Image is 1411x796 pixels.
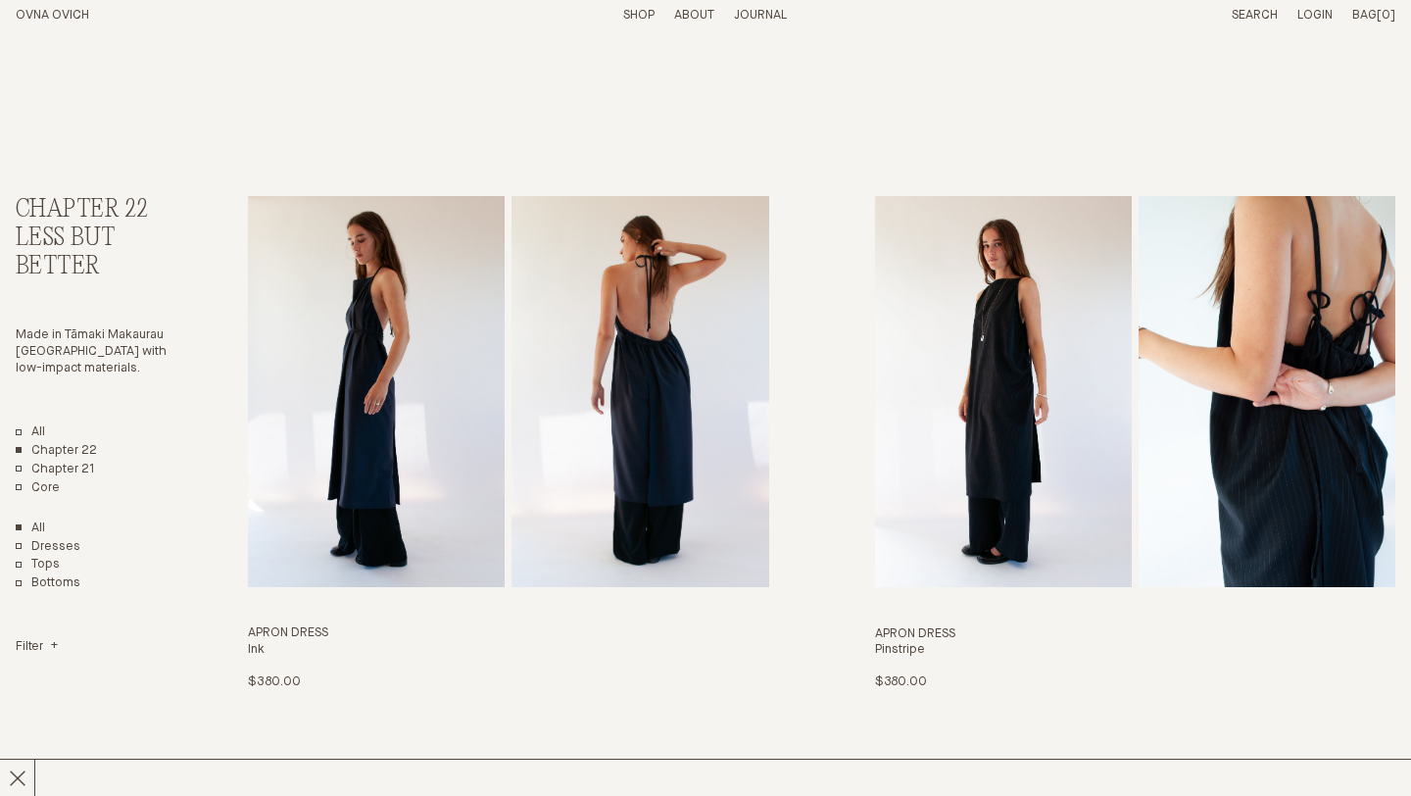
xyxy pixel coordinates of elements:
a: Apron Dress [875,196,1395,691]
h3: Apron Dress [248,625,768,642]
summary: About [674,8,714,25]
a: Core [16,480,60,497]
a: Chapter 21 [16,462,95,478]
h3: Apron Dress [875,626,1395,643]
span: $380.00 [875,675,927,688]
p: Made in Tāmaki Makaurau [GEOGRAPHIC_DATA] with low-impact materials. [16,327,174,377]
span: M/L [980,675,1002,688]
a: Search [1232,9,1278,22]
a: Dresses [16,539,80,556]
a: Tops [16,557,60,573]
h2: Chapter 22 [16,196,174,224]
a: Bottoms [16,575,80,592]
img: Apron Dress [875,196,1132,587]
span: S/M [323,675,353,688]
a: Shop [623,9,655,22]
a: All [16,424,45,441]
a: Journal [734,9,787,22]
h4: Ink [248,642,768,659]
a: Login [1297,9,1333,22]
span: [0] [1377,9,1395,22]
summary: Filter [16,639,58,656]
a: Chapter 22 [16,443,97,460]
a: Apron Dress [248,196,768,691]
span: Bag [1352,9,1377,22]
h4: Pinstripe [875,642,1395,659]
a: Show All [16,521,45,537]
img: Apron Dress [248,196,505,587]
h3: Less But Better [16,224,174,281]
span: S/M [950,675,980,688]
span: $380.00 [248,675,300,688]
a: Home [16,9,89,22]
span: M/L [353,675,375,688]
